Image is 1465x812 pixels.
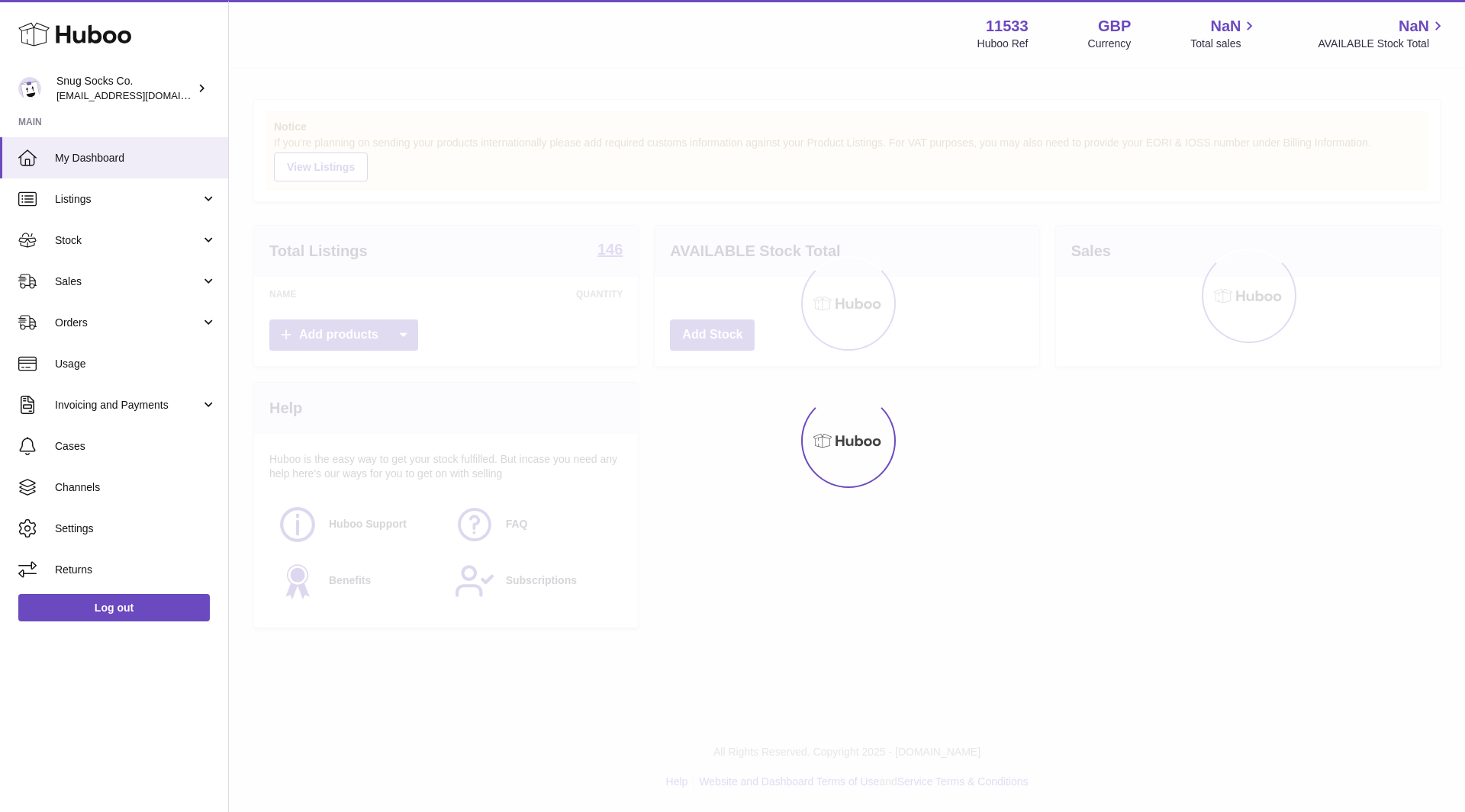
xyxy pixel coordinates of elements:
[55,233,201,248] span: Stock
[55,439,217,454] span: Cases
[1088,37,1132,51] div: Currency
[55,151,217,165] span: My Dashboard
[55,274,201,289] span: Sales
[1098,16,1131,37] strong: GBP
[55,398,201,412] span: Invoicing and Payments
[986,16,1029,37] strong: 11533
[1190,16,1258,51] a: NaN Total sales
[1318,16,1447,51] a: NaN AVAILABLE Stock Total
[1210,16,1241,37] span: NaN
[1399,16,1429,37] span: NaN
[55,480,217,495] span: Channels
[977,37,1029,51] div: Huboo Ref
[55,192,201,207] span: Listings
[56,74,194,103] div: Snug Socks Co.
[1318,37,1447,51] span: AVAILABLE Stock Total
[18,77,41,100] img: info@snugsocks.co.uk
[55,522,217,536] span: Settings
[55,316,201,330] span: Orders
[55,563,217,577] span: Returns
[55,357,217,371] span: Usage
[56,89,224,101] span: [EMAIL_ADDRESS][DOMAIN_NAME]
[1190,37,1258,51] span: Total sales
[18,594,210,621] a: Log out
